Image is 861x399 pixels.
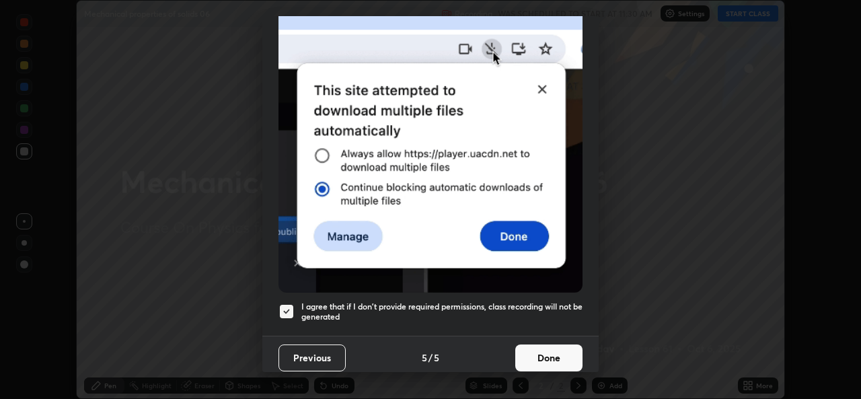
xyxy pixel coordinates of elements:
[278,344,346,371] button: Previous
[515,344,583,371] button: Done
[301,301,583,322] h5: I agree that if I don't provide required permissions, class recording will not be generated
[428,351,433,365] h4: /
[422,351,427,365] h4: 5
[434,351,439,365] h4: 5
